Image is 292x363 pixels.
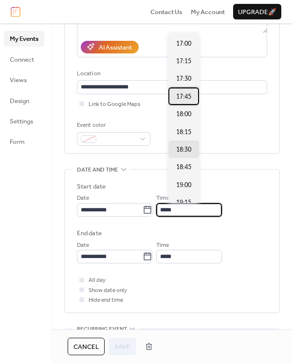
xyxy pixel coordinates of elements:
[4,31,44,46] a: My Events
[77,324,127,334] span: Recurring event
[10,96,29,106] span: Design
[89,100,141,109] span: Link to Google Maps
[77,228,102,238] div: End date
[77,182,106,191] div: Start date
[156,193,169,203] span: Time
[4,134,44,149] a: Form
[10,55,34,65] span: Connect
[68,338,105,355] button: Cancel
[176,180,191,190] span: 19:00
[73,342,99,352] span: Cancel
[156,241,169,250] span: Time
[10,34,38,44] span: My Events
[233,4,281,19] button: Upgrade🚀
[4,52,44,67] a: Connect
[77,165,118,175] span: Date and time
[176,109,191,119] span: 18:00
[4,113,44,129] a: Settings
[77,69,265,79] div: Location
[89,286,127,295] span: Show date only
[81,41,139,53] button: AI Assistant
[176,198,191,207] span: 19:15
[176,74,191,84] span: 17:30
[77,193,89,203] span: Date
[176,92,191,102] span: 17:45
[10,117,33,126] span: Settings
[176,162,191,172] span: 18:45
[11,6,20,17] img: logo
[238,7,276,17] span: Upgrade 🚀
[89,276,106,285] span: All day
[176,145,191,155] span: 18:30
[150,7,182,17] a: Contact Us
[10,75,27,85] span: Views
[77,241,89,250] span: Date
[176,39,191,49] span: 17:00
[77,121,148,130] div: Event color
[176,56,191,66] span: 17:15
[4,72,44,87] a: Views
[176,127,191,137] span: 18:15
[4,93,44,108] a: Design
[191,7,225,17] a: My Account
[89,295,123,305] span: Hide end time
[10,137,25,147] span: Form
[99,43,132,52] div: AI Assistant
